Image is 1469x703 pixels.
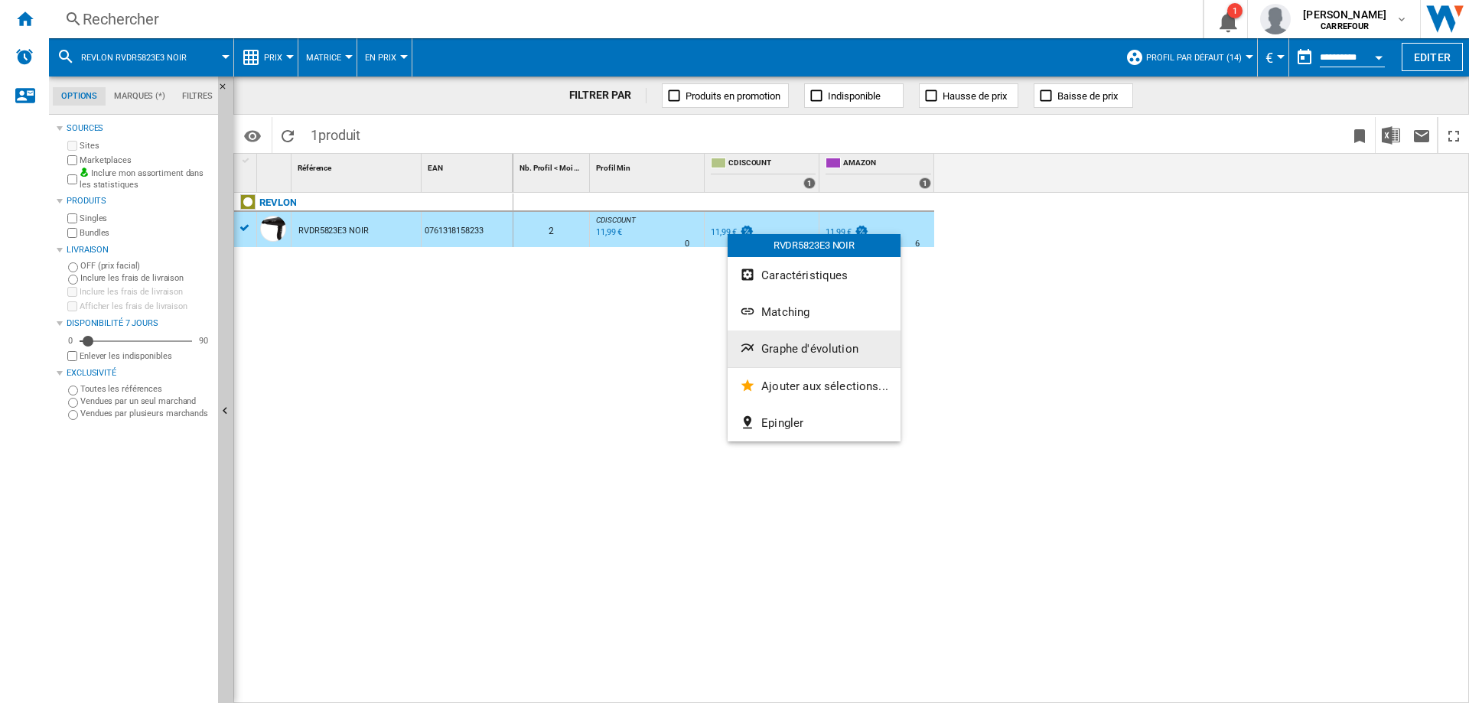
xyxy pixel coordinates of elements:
[728,368,901,405] button: Ajouter aux sélections...
[761,269,848,282] span: Caractéristiques
[761,379,888,393] span: Ajouter aux sélections...
[728,330,901,367] button: Graphe d'évolution
[728,405,901,441] button: Epingler...
[728,294,901,330] button: Matching
[728,257,901,294] button: Caractéristiques
[761,342,858,356] span: Graphe d'évolution
[728,234,901,257] div: RVDR5823E3 NOIR
[761,305,809,319] span: Matching
[761,416,803,430] span: Epingler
